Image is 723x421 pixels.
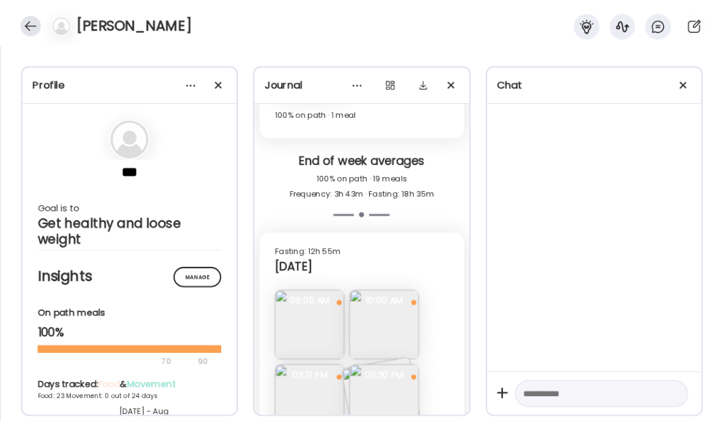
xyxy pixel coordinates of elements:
img: images%2FB8T07Jk8QQP6lTXN2EM7AfuoJ4f2%2FdubsFt2fPi6G2RGEpkML%2F6L0Zre3mxKJuJhkGYHQj_240 [349,290,419,359]
span: Movement [127,378,176,390]
div: Manage [173,267,221,287]
img: images%2FB8T07Jk8QQP6lTXN2EM7AfuoJ4f2%2FiZKJoZqjkxWiz3qDkTuY%2FtipuEjMeQobbwvaPyOGR_240 [275,290,344,359]
div: [DATE] [275,259,448,275]
div: Journal [265,78,458,93]
div: On path meals [38,306,221,320]
div: 100% on path · 19 meals Frequency: 3h 43m · Fasting: 18h 35m [265,171,458,202]
div: 100% [38,325,221,340]
img: bg-avatar-default.svg [52,17,70,35]
div: 70 [38,353,194,369]
h2: Insights [38,267,221,286]
div: Chat [497,78,691,93]
div: Goal is to [38,201,221,216]
span: 03:31 PM [275,369,344,380]
div: Days tracked: & [38,378,251,391]
span: 10:00 AM [349,294,419,306]
img: bg-avatar-default.svg [110,120,149,159]
div: 100% on path · 1 meal [275,108,448,123]
div: [DATE] - Aug [38,406,251,417]
div: End of week averages [265,153,458,171]
div: 90 [196,353,209,369]
div: Fasting: 12h 55m [275,244,448,259]
div: Food: 23 Movement: 0 out of 24 days [38,391,251,401]
div: Profile [33,78,226,93]
div: Get healthy and loose weight [38,216,221,246]
span: 08:05 AM [275,294,344,306]
span: Food [98,378,120,390]
h4: [PERSON_NAME] [77,16,191,36]
span: 05:30 PM [349,369,419,380]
